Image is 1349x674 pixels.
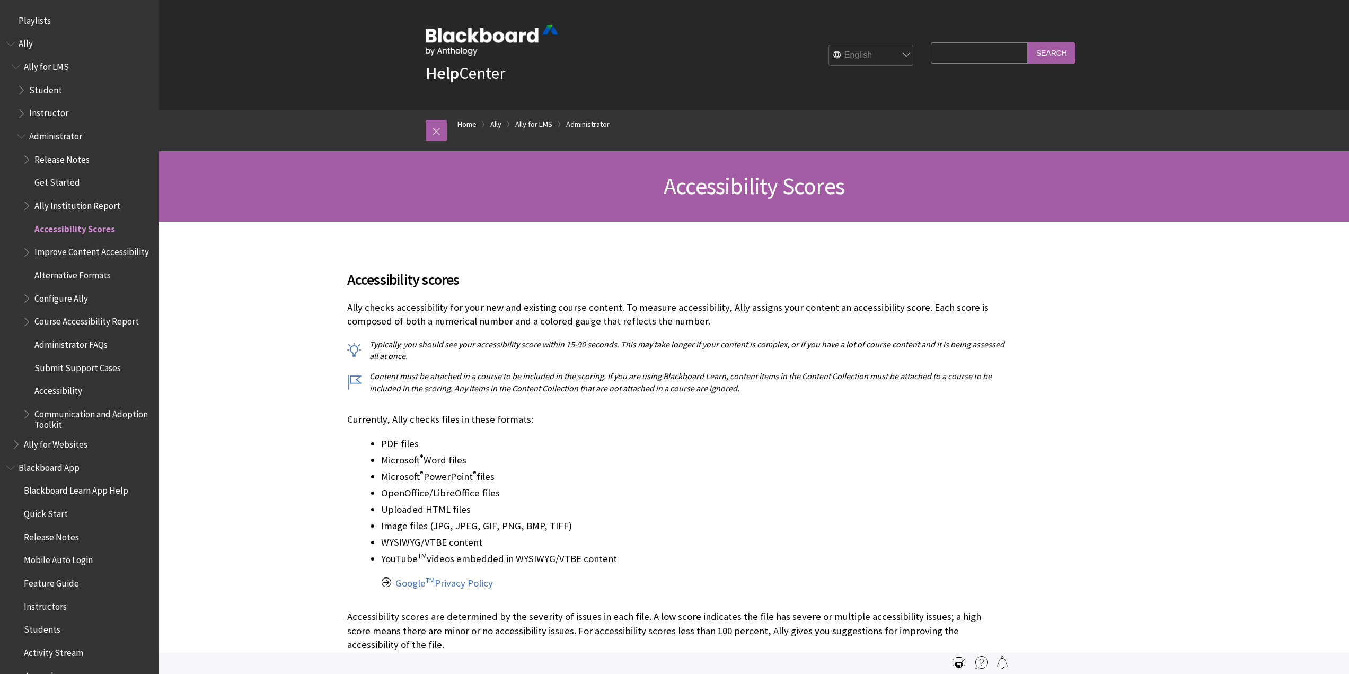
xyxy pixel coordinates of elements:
[381,502,617,517] li: Uploaded HTML files
[347,268,1004,291] span: Accessibility scores
[29,81,62,95] span: Student
[975,656,988,669] img: More help
[381,453,617,468] li: Microsoft Word files
[34,174,80,188] span: Get Started
[29,127,82,142] span: Administrator
[24,528,79,542] span: Release Notes
[19,35,33,49] span: Ally
[347,338,1004,362] p: Typically, you should see your accessibility score within 15-90 seconds. This may take longer if ...
[34,197,120,211] span: Ally Institution Report
[381,552,617,590] li: YouTube videos embedded in WYSIWYG/VTBE content
[29,104,68,119] span: Instructor
[426,575,435,585] sup: TM
[34,151,90,165] span: Release Notes
[24,435,87,450] span: Ally for Websites
[395,577,493,590] a: GoogleTMPrivacy Policy
[426,25,558,56] img: Blackboard by Anthology
[34,405,152,430] span: Communication and Adoption Toolkit
[1028,42,1075,63] input: Search
[996,656,1009,669] img: Follow this page
[381,436,617,451] li: PDF files
[347,301,1004,328] p: Ally checks accessibility for your new and existing course content. To measure accessibility, All...
[473,469,477,478] sup: ®
[24,621,60,635] span: Students
[19,12,51,26] span: Playlists
[381,519,617,533] li: Image files (JPG, JPEG, GIF, PNG, BMP, TIFF)
[24,644,83,658] span: Activity Stream
[24,58,69,72] span: Ally for LMS
[34,313,139,327] span: Course Accessibility Report
[418,551,427,561] sup: TM
[457,118,477,131] a: Home
[6,35,153,453] nav: Book outline for Anthology Ally Help
[420,469,424,478] sup: ®
[24,552,93,566] span: Mobile Auto Login
[664,171,844,200] span: Accessibility Scores
[829,45,914,66] select: Site Language Selector
[420,452,424,462] sup: ®
[34,220,115,234] span: Accessibility Scores
[381,486,617,501] li: OpenOffice/LibreOffice files
[347,413,617,426] p: Currently, Ally checks files in these formats:
[381,535,617,550] li: WYSIWYG/VTBE content
[515,118,552,131] a: Ally for LMS
[426,63,459,84] strong: Help
[24,574,79,589] span: Feature Guide
[34,290,88,304] span: Configure Ally
[490,118,501,131] a: Ally
[566,118,610,131] a: Administrator
[6,12,153,30] nav: Book outline for Playlists
[34,336,108,350] span: Administrator FAQs
[347,370,1004,394] p: Content must be attached in a course to be included in the scoring. If you are using Blackboard L...
[34,266,111,281] span: Alternative Formats
[24,482,128,496] span: Blackboard Learn App Help
[34,382,82,397] span: Accessibility
[34,243,149,258] span: Improve Content Accessibility
[24,598,67,612] span: Instructors
[381,469,617,484] li: Microsoft PowerPoint files
[953,656,965,669] img: Print
[19,459,80,473] span: Blackboard App
[426,63,505,84] a: HelpCenter
[24,505,68,519] span: Quick Start
[34,359,121,373] span: Submit Support Cases
[347,610,1004,652] p: Accessibility scores are determined by the severity of issues in each file. A low score indicates...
